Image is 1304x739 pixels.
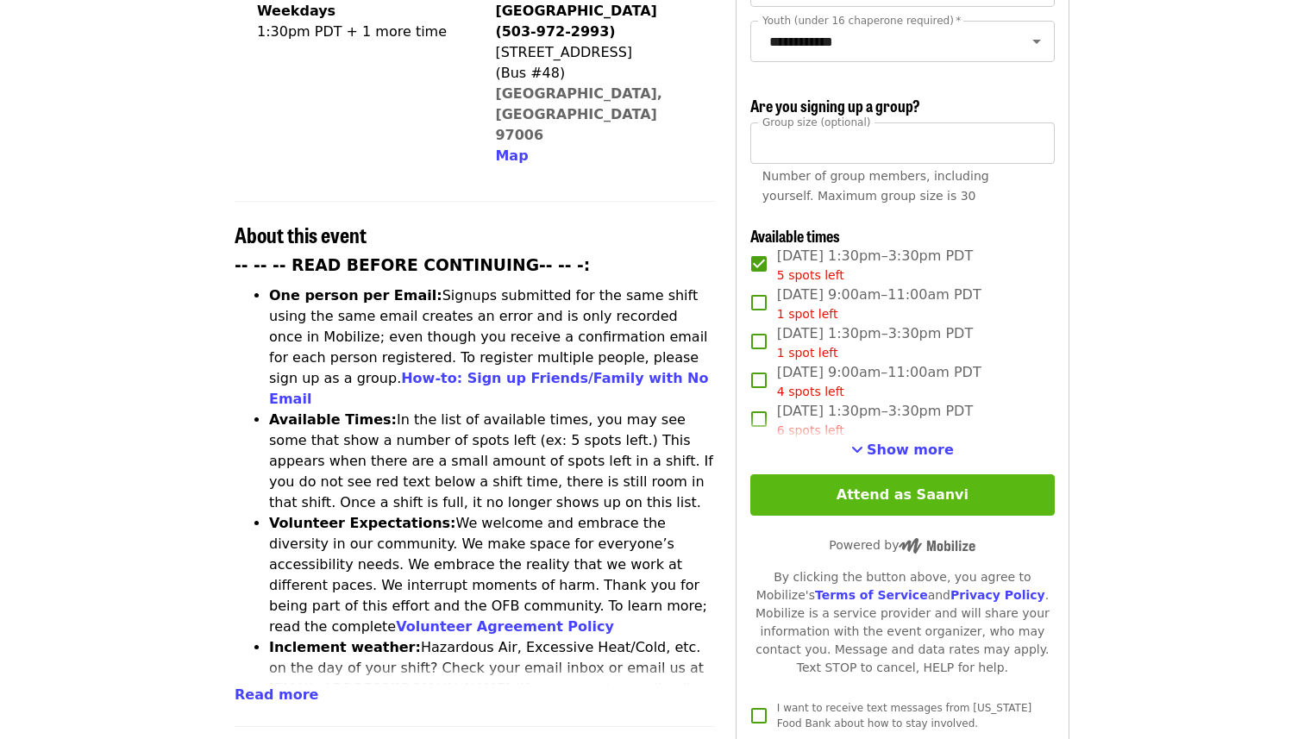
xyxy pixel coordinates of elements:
span: [DATE] 9:00am–11:00am PDT [777,285,981,323]
a: Volunteer Agreement Policy [396,618,614,635]
a: [GEOGRAPHIC_DATA], [GEOGRAPHIC_DATA] 97006 [495,85,662,143]
span: 1 spot left [777,307,838,321]
li: In the list of available times, you may see some that show a number of spots left (ex: 5 spots le... [269,410,715,513]
a: Privacy Policy [950,588,1045,602]
button: Attend as Saanvi [750,474,1055,516]
button: See more timeslots [851,440,954,460]
strong: Inclement weather: [269,639,421,655]
strong: -- -- -- READ BEFORE CONTINUING-- -- -: [235,256,590,274]
span: Read more [235,686,318,703]
button: Read more [235,685,318,705]
span: About this event [235,219,367,249]
span: Are you signing up a group? [750,94,920,116]
button: Map [495,146,528,166]
strong: Volunteer Expectations: [269,515,456,531]
a: Terms of Service [815,588,928,602]
li: We welcome and embrace the diversity in our community. We make space for everyone’s accessibility... [269,513,715,637]
div: 1:30pm PDT + 1 more time [257,22,447,42]
div: [STREET_ADDRESS] [495,42,700,63]
span: 1 spot left [777,346,838,360]
span: Powered by [829,538,975,552]
strong: Weekdays [257,3,335,19]
img: Powered by Mobilize [899,538,975,554]
span: Group size (optional) [762,116,870,128]
span: [DATE] 1:30pm–3:30pm PDT [777,323,973,362]
span: [DATE] 1:30pm–3:30pm PDT [777,246,973,285]
span: [DATE] 1:30pm–3:30pm PDT [777,401,973,440]
span: Number of group members, including yourself. Maximum group size is 30 [762,169,989,203]
a: How-to: Sign up Friends/Family with No Email [269,370,709,407]
li: Signups submitted for the same shift using the same email creates an error and is only recorded o... [269,285,715,410]
strong: [GEOGRAPHIC_DATA] (503-972-2993) [495,3,656,40]
span: Show more [867,442,954,458]
label: Youth (under 16 chaperone required) [762,16,961,26]
span: I want to receive text messages from [US_STATE] Food Bank about how to stay involved. [777,702,1031,730]
span: Map [495,147,528,164]
span: 6 spots left [777,423,844,437]
input: [object Object] [750,122,1055,164]
div: By clicking the button above, you agree to Mobilize's and . Mobilize is a service provider and wi... [750,568,1055,677]
span: 5 spots left [777,268,844,282]
span: 4 spots left [777,385,844,398]
span: Available times [750,224,840,247]
div: (Bus #48) [495,63,700,84]
strong: One person per Email: [269,287,442,304]
button: Open [1025,29,1049,53]
strong: Available Times: [269,411,397,428]
span: [DATE] 9:00am–11:00am PDT [777,362,981,401]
